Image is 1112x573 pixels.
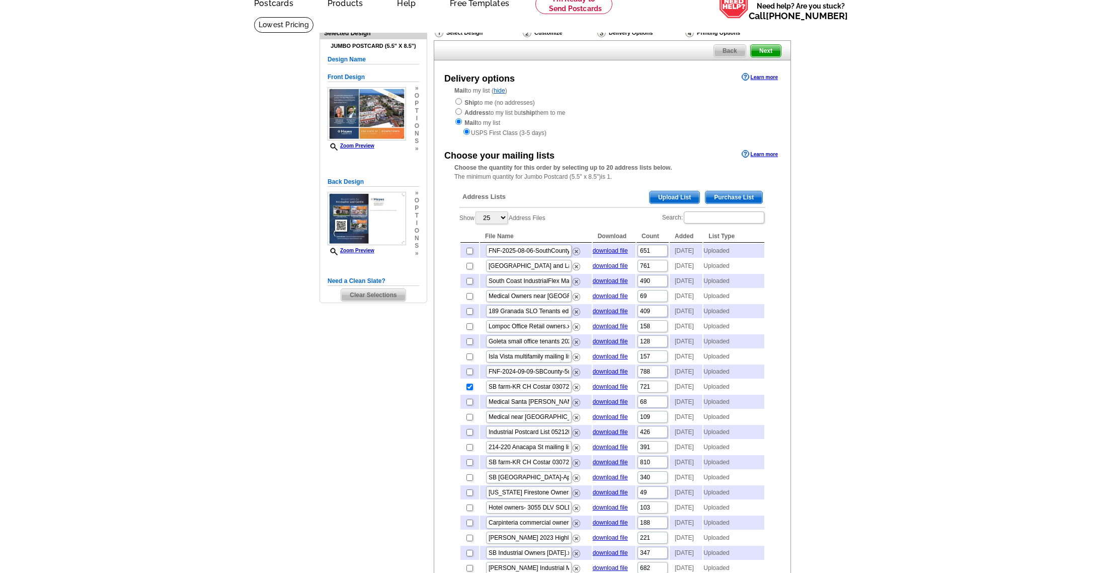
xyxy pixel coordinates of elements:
[573,442,580,449] a: Remove this list
[703,304,764,318] td: Uploaded
[703,244,764,258] td: Uploaded
[593,293,628,300] a: download file
[341,289,405,301] span: Clear Selections
[593,262,628,269] a: download file
[328,276,419,286] h5: Need a Clean Slate?
[593,323,628,330] a: download file
[415,122,419,130] span: o
[573,427,580,434] a: Remove this list
[703,230,764,243] th: List Type
[670,500,702,515] td: [DATE]
[749,11,848,21] span: Call
[593,444,628,451] a: download file
[670,425,702,439] td: [DATE]
[749,1,853,21] span: Need help? Are you stuck?
[573,336,580,343] a: Remove this list
[573,278,580,285] img: delete.png
[593,459,628,466] a: download file
[705,191,762,203] span: Purchase List
[670,230,702,243] th: Added
[320,28,427,38] div: Selected Design
[597,28,606,37] img: Delivery Options
[670,319,702,333] td: [DATE]
[573,487,580,494] a: Remove this list
[573,472,580,479] a: Remove this list
[523,28,531,37] img: Customize
[573,518,580,525] a: Remove this list
[573,323,580,331] img: delete.png
[703,546,764,560] td: Uploaded
[573,308,580,316] img: delete.png
[670,289,702,303] td: [DATE]
[670,531,702,545] td: [DATE]
[573,474,580,482] img: delete.png
[415,137,419,145] span: s
[415,250,419,257] span: »
[573,246,580,253] a: Remove this list
[573,276,580,283] a: Remove this list
[573,457,580,464] a: Remove this list
[593,413,628,420] a: download file
[415,212,419,220] span: t
[328,43,419,49] h4: Jumbo Postcard (5.5" x 8.5")
[415,242,419,250] span: s
[522,28,596,38] div: Customize
[573,321,580,328] a: Remove this list
[573,565,580,572] img: delete.png
[415,197,419,204] span: o
[703,380,764,394] td: Uploaded
[593,549,628,556] a: download file
[662,210,765,225] label: Search:
[434,86,790,137] div: to my list ( )
[573,351,580,359] a: Remove this list
[670,274,702,288] td: [DATE]
[593,489,628,496] a: download file
[464,109,489,116] strong: Address
[573,291,580,298] a: Remove this list
[703,516,764,530] td: Uploaded
[573,248,580,255] img: delete.png
[670,259,702,273] td: [DATE]
[454,127,770,137] div: USPS First Class (3-5 days)
[454,87,466,94] strong: Mail
[444,72,515,86] div: Delivery options
[703,289,764,303] td: Uploaded
[703,470,764,484] td: Uploaded
[703,455,764,469] td: Uploaded
[596,28,684,40] div: Delivery Options
[684,211,764,224] input: Search:
[670,546,702,560] td: [DATE]
[637,230,669,243] th: Count
[593,428,628,436] a: download file
[328,143,374,149] a: Zoom Preview
[670,365,702,379] td: [DATE]
[415,130,419,137] span: n
[703,334,764,348] td: Uploaded
[573,399,580,406] img: delete.png
[475,211,508,224] select: ShowAddress Files
[670,304,702,318] td: [DATE]
[593,230,636,243] th: Download
[670,485,702,499] td: [DATE]
[713,44,746,57] a: Back
[742,73,778,81] a: Learn more
[670,440,702,454] td: [DATE]
[685,28,694,37] img: Printing Options & Summary
[703,395,764,409] td: Uploaded
[415,227,419,235] span: o
[670,244,702,258] td: [DATE]
[328,87,406,140] img: small-thumb.jpg
[573,414,580,421] img: delete.png
[435,28,443,37] img: Select Design
[593,277,628,284] a: download file
[703,425,764,439] td: Uploaded
[573,369,580,376] img: delete.png
[415,220,419,227] span: i
[573,261,580,268] a: Remove this list
[573,397,580,404] a: Remove this list
[573,535,580,542] img: delete.png
[328,177,419,187] h5: Back Design
[464,99,478,106] strong: Ship
[573,520,580,527] img: delete.png
[593,564,628,571] a: download file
